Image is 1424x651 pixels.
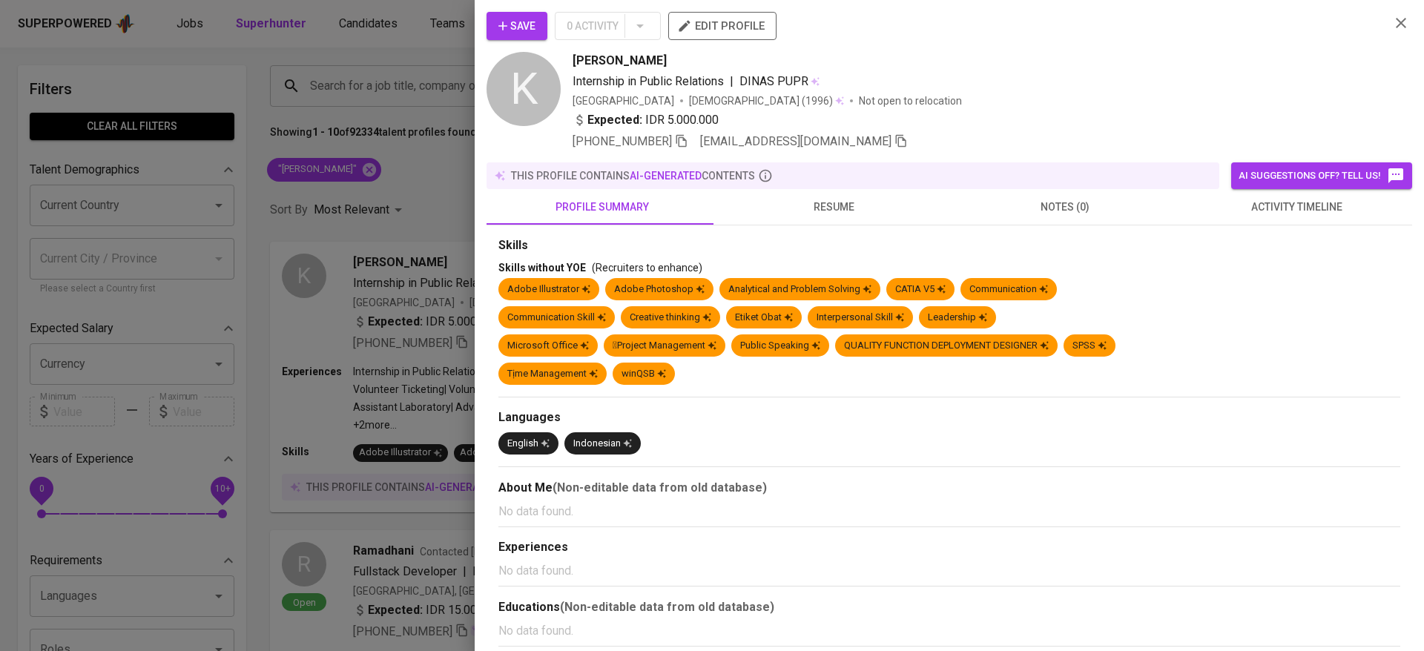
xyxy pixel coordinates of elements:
span: [PERSON_NAME] [573,52,667,70]
span: [PHONE_NUMBER] [573,134,672,148]
div: Communication Skill [507,311,606,325]
div: SPSS [1072,339,1107,353]
button: Save [487,12,547,40]
p: this profile contains contents [511,168,755,183]
div: English [507,437,550,451]
span: notes (0) [958,198,1172,217]
span: AI suggestions off? Tell us! [1239,167,1405,185]
div: Indonesian [573,437,632,451]
span: (Recruiters to enhance) [592,262,702,274]
div: Communication [969,282,1048,297]
span: DINAS PUPR [739,74,808,88]
div: Adobe Illustrator‎ [507,282,590,297]
div: Analytical and Problem Solving [728,282,871,297]
b: (Non-editable data from old database) [553,480,767,495]
span: resume [727,198,940,217]
b: Expected: [587,111,642,129]
span: | [730,73,734,90]
div: Languages [498,409,1400,426]
span: activity timeline [1190,198,1403,217]
button: edit profile [668,12,777,40]
span: [EMAIL_ADDRESS][DOMAIN_NAME] [700,134,891,148]
div: Etiket Obat [735,311,793,325]
div: Project Management [613,339,716,353]
div: CATIA V5 [895,282,946,297]
span: Internship in Public Relations [573,74,724,88]
div: Skills [498,237,1400,254]
div: Microsoft Office [507,339,589,353]
div: Interpersonal Skill [817,311,904,325]
div: Leadership [928,311,987,325]
div: [GEOGRAPHIC_DATA] [573,93,674,108]
button: AI suggestions off? Tell us! [1231,162,1412,189]
span: profile summary [495,198,709,217]
div: winQSB [622,367,666,381]
div: Public Speaking [740,339,820,353]
span: Save [498,17,535,36]
div: Experiences [498,539,1400,556]
a: edit profile [668,19,777,31]
p: No data found. [498,622,1400,640]
div: About Me [498,479,1400,497]
div: QUALITY FUNCTION DEPLOYMENT DESIGNER [844,339,1049,353]
span: AI-generated [630,170,702,182]
span: [DEMOGRAPHIC_DATA] [689,93,802,108]
div: Tịme Management [507,367,598,381]
div: Educations [498,598,1400,616]
div: Creative thinking [630,311,711,325]
p: No data found. [498,562,1400,580]
b: (Non-editable data from old database) [560,600,774,614]
p: No data found. [498,503,1400,521]
div: (1996) [689,93,844,108]
div: IDR 5.000.000 [573,111,719,129]
div: Adobe Photoshop [614,282,705,297]
p: Not open to relocation [859,93,962,108]
div: K [487,52,561,126]
span: edit profile [680,16,765,36]
span: Skills without YOE [498,262,586,274]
